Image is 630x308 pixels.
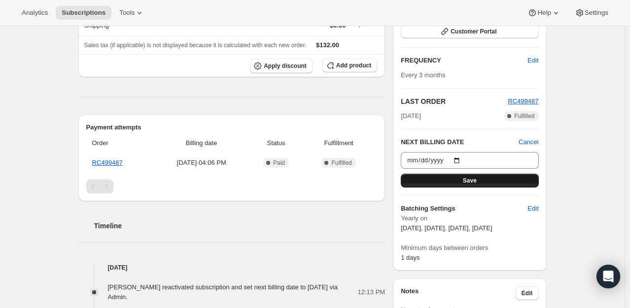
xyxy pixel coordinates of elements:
[273,159,285,167] span: Paid
[322,59,377,72] button: Add product
[585,9,608,17] span: Settings
[401,204,527,214] h6: Batching Settings
[56,6,111,20] button: Subscriptions
[94,221,385,231] h2: Timeline
[451,28,496,35] span: Customer Portal
[401,214,538,223] span: Yearly on
[250,59,313,73] button: Apply discount
[596,265,620,288] div: Open Intercom Messenger
[62,9,105,17] span: Subscriptions
[514,112,534,120] span: Fulfilled
[463,177,477,185] span: Save
[401,224,492,232] span: [DATE], [DATE], [DATE], [DATE]
[508,96,538,106] button: RC499487
[401,254,420,261] span: 1 days
[522,6,566,20] button: Help
[86,180,378,193] nav: Pagination
[569,6,614,20] button: Settings
[537,9,551,17] span: Help
[157,138,246,148] span: Billing date
[252,138,300,148] span: Status
[86,123,378,132] h2: Payment attempts
[522,201,544,216] button: Edit
[306,138,371,148] span: Fulfillment
[401,56,527,65] h2: FREQUENCY
[330,22,346,29] span: $0.00
[522,53,544,68] button: Edit
[157,158,246,168] span: [DATE] · 04:06 PM
[264,62,307,70] span: Apply discount
[108,283,338,301] span: [PERSON_NAME] reactivated subscription and set next billing date to [DATE] via Admin.
[22,9,48,17] span: Analytics
[92,159,123,166] a: RC499487
[527,56,538,65] span: Edit
[519,137,538,147] button: Cancel
[508,97,538,105] a: RC499487
[401,111,421,121] span: [DATE]
[401,286,516,300] h3: Notes
[84,42,307,49] span: Sales tax (if applicable) is not displayed because it is calculated with each new order.
[522,289,533,297] span: Edit
[401,96,508,106] h2: LAST ORDER
[401,243,538,253] span: Minimum days between orders
[401,25,538,38] button: Customer Portal
[527,204,538,214] span: Edit
[401,71,445,79] span: Every 3 months
[401,174,538,187] button: Save
[358,287,385,297] span: 12:13 PM
[331,159,351,167] span: Fulfilled
[86,132,154,154] th: Order
[78,263,385,273] h4: [DATE]
[336,62,371,69] span: Add product
[516,286,539,300] button: Edit
[316,41,339,49] span: $132.00
[119,9,135,17] span: Tools
[16,6,54,20] button: Analytics
[113,6,150,20] button: Tools
[401,137,519,147] h2: NEXT BILLING DATE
